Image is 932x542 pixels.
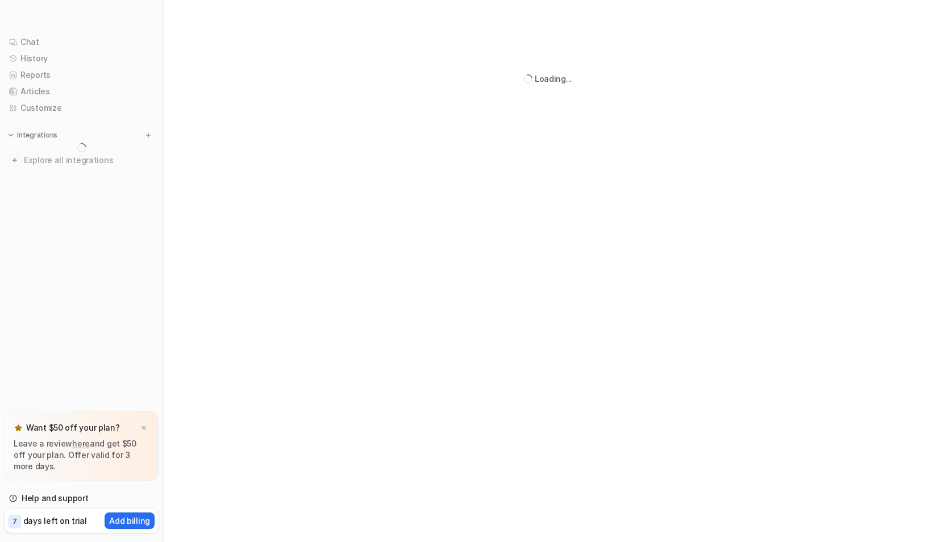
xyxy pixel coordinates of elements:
a: Explore all integrations [5,152,159,168]
span: Explore all integrations [24,151,154,169]
img: expand menu [7,131,15,139]
a: Help and support [5,490,159,506]
a: Customize [5,100,159,116]
p: Want $50 off your plan? [26,422,120,433]
button: Integrations [5,130,61,141]
a: Reports [5,67,159,83]
p: 7 [13,516,17,527]
a: Articles [5,84,159,99]
img: star [14,423,23,432]
a: History [5,51,159,66]
a: here [72,439,90,448]
p: days left on trial [23,515,87,527]
img: menu_add.svg [144,131,152,139]
img: x [140,424,147,432]
a: Chat [5,34,159,50]
div: Loading... [535,73,572,85]
img: explore all integrations [9,155,20,166]
p: Add billing [109,515,150,527]
p: Integrations [17,131,57,140]
p: Leave a review and get $50 off your plan. Offer valid for 3 more days. [14,438,149,472]
button: Add billing [105,512,155,529]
